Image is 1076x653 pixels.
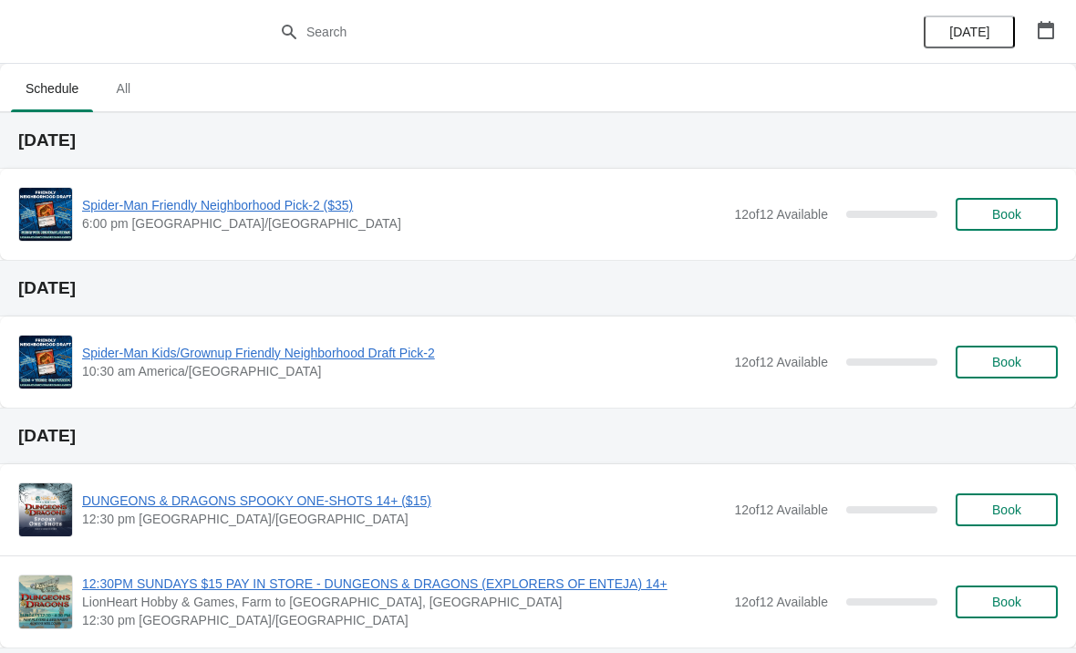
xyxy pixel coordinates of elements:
span: 12 of 12 Available [734,595,828,609]
span: 12 of 12 Available [734,355,828,369]
span: Book [992,355,1021,369]
span: Spider-Man Friendly Neighborhood Pick-2 ($35) [82,196,725,214]
span: LionHeart Hobby & Games, Farm to [GEOGRAPHIC_DATA], [GEOGRAPHIC_DATA] [82,593,725,611]
img: DUNGEONS & DRAGONS SPOOKY ONE-SHOTS 14+ ($15) | | 12:30 pm America/Halifax [19,483,72,536]
span: 12:30 pm [GEOGRAPHIC_DATA]/[GEOGRAPHIC_DATA] [82,510,725,528]
span: Spider-Man Kids/Grownup Friendly Neighborhood Draft Pick-2 [82,344,725,362]
button: Book [956,346,1058,378]
span: 12:30PM SUNDAYS $15 PAY IN STORE - DUNGEONS & DRAGONS (EXPLORERS OF ENTEJA) 14+ [82,575,725,593]
img: Spider-Man Friendly Neighborhood Pick-2 ($35) | | 6:00 pm America/Halifax [19,188,72,241]
button: Book [956,586,1058,618]
span: Book [992,503,1021,517]
span: DUNGEONS & DRAGONS SPOOKY ONE-SHOTS 14+ ($15) [82,492,725,510]
span: Book [992,595,1021,609]
span: 12 of 12 Available [734,207,828,222]
span: 12:30 pm [GEOGRAPHIC_DATA]/[GEOGRAPHIC_DATA] [82,611,725,629]
span: 10:30 am America/[GEOGRAPHIC_DATA] [82,362,725,380]
img: 12:30PM SUNDAYS $15 PAY IN STORE - DUNGEONS & DRAGONS (EXPLORERS OF ENTEJA) 14+ | LionHeart Hobby... [19,575,72,628]
input: Search [305,16,807,48]
span: 12 of 12 Available [734,503,828,517]
button: Book [956,493,1058,526]
h2: [DATE] [18,279,1058,297]
span: Book [992,207,1021,222]
button: Book [956,198,1058,231]
button: [DATE] [924,16,1015,48]
span: Schedule [11,72,93,105]
h2: [DATE] [18,131,1058,150]
span: 6:00 pm [GEOGRAPHIC_DATA]/[GEOGRAPHIC_DATA] [82,214,725,233]
img: Spider-Man Kids/Grownup Friendly Neighborhood Draft Pick-2 | | 10:30 am America/Halifax [19,336,72,389]
h2: [DATE] [18,427,1058,445]
span: All [100,72,146,105]
span: [DATE] [949,25,989,39]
